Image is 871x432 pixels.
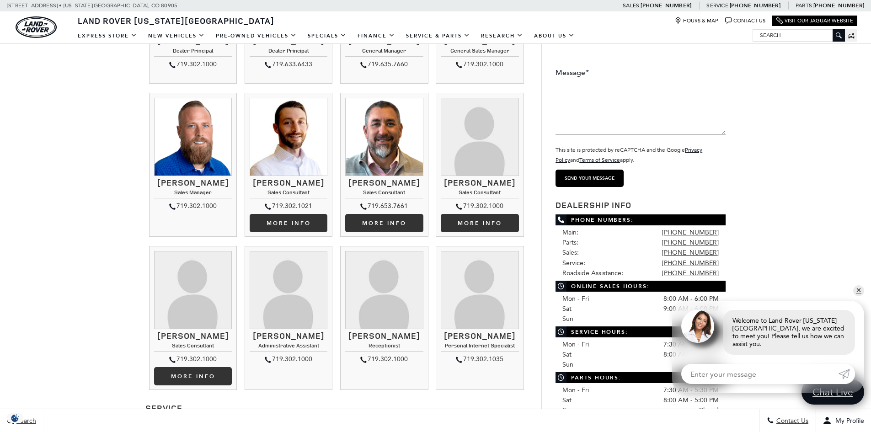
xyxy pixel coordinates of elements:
a: [PHONE_NUMBER] [662,229,719,236]
span: 7:30 AM - 5:30 PM [663,340,719,350]
h4: Dealer Principal [250,48,327,56]
a: [PHONE_NUMBER] [641,2,691,9]
nav: Main Navigation [72,28,580,44]
a: More info [154,367,232,385]
a: Pre-Owned Vehicles [210,28,302,44]
a: [PHONE_NUMBER] [730,2,780,9]
a: Visit Our Jaguar Website [776,17,853,24]
span: Contact Us [774,417,808,425]
a: [PHONE_NUMBER] [662,239,719,246]
a: About Us [529,28,580,44]
div: Welcome to Land Rover [US_STATE][GEOGRAPHIC_DATA], we are excited to meet you! Please tell us how... [723,310,855,355]
a: More Info [250,214,327,232]
div: 719.302.1000 [250,354,327,365]
span: Parts Hours: [556,372,726,383]
span: Sat [562,396,572,404]
h4: Sales Consultant [154,342,232,351]
span: Sat [562,351,572,358]
span: 8:00 AM - 5:00 PM [663,395,719,405]
span: Sun [562,315,573,323]
img: Agent profile photo [681,310,714,343]
span: Service: [562,259,585,267]
a: Submit [839,364,855,384]
h4: General Sales Manager [441,48,518,56]
textarea: Message* [556,80,726,135]
img: Opt-Out Icon [5,413,26,423]
a: [PHONE_NUMBER] [662,269,719,277]
h4: Dealer Principal [154,48,232,56]
h3: [PERSON_NAME] [441,178,518,187]
img: Land Rover [16,16,57,38]
a: [PHONE_NUMBER] [662,259,719,267]
span: My Profile [832,417,864,425]
a: Hours & Map [675,17,718,24]
div: 719.302.1000 [345,354,423,365]
div: 719.635.7660 [345,59,423,70]
h3: Dealership Info [556,201,726,210]
a: Research [476,28,529,44]
span: Mon - Fri [562,295,589,303]
a: Contact Us [725,17,765,24]
h4: General Manager [345,48,423,56]
h4: Sales Manager [154,189,232,198]
div: 719.302.1000 [154,354,232,365]
span: Mon - Fri [562,386,589,394]
a: EXPRESS STORE [72,28,143,44]
h3: [PERSON_NAME] [154,37,232,46]
a: Land Rover [US_STATE][GEOGRAPHIC_DATA] [72,15,280,26]
h4: Sales Consultant [250,189,327,198]
span: Sales: [562,249,579,256]
a: [PHONE_NUMBER] [813,2,864,9]
a: Specials [302,28,352,44]
span: Online Sales Hours: [556,281,726,292]
div: 719.302.1000 [441,59,518,70]
h3: [PERSON_NAME] [345,331,423,341]
h4: Administrative Assistant [250,342,327,351]
h3: Service [145,404,528,413]
h3: [PERSON_NAME] [345,178,423,187]
a: [PHONE_NUMBER] [662,249,719,256]
span: Parts: [562,239,578,246]
h3: [PERSON_NAME] [441,37,518,46]
span: Sun [562,361,573,368]
span: Sat [562,305,572,313]
span: 8:00 AM - 5:00 PM [663,350,719,360]
button: Open user profile menu [816,409,871,432]
span: Service [706,2,728,9]
div: 719.302.1021 [250,201,327,212]
h3: [PERSON_NAME] [250,37,327,46]
a: More info [345,214,423,232]
h3: [PERSON_NAME] [250,331,327,341]
span: 7:30 AM - 5:30 PM [663,385,719,395]
span: Service Hours: [556,326,726,337]
input: Send your message [556,170,624,187]
span: Land Rover [US_STATE][GEOGRAPHIC_DATA] [78,15,274,26]
span: Parts [796,2,812,9]
div: 719.653.7661 [345,201,423,212]
small: This site is protected by reCAPTCHA and the Google and apply. [556,147,702,163]
span: 8:00 AM - 6:00 PM [663,294,719,304]
label: Message [556,68,589,78]
div: 719.633.6433 [250,59,327,70]
span: Sales [623,2,639,9]
h4: Sales Consultant [441,189,518,198]
h4: Receptionist [345,342,423,351]
h4: Sales Consultant [345,189,423,198]
a: New Vehicles [143,28,210,44]
a: Terms of Service [579,157,620,163]
h3: [PERSON_NAME] [441,331,518,341]
h3: [PERSON_NAME] [345,37,423,46]
span: 9:00 AM - 6:00 PM [663,304,719,314]
span: Phone Numbers: [556,214,726,225]
a: land-rover [16,16,57,38]
div: 719.302.1035 [441,354,518,365]
span: Main: [562,229,578,236]
a: More info [441,214,518,232]
div: 719.302.1000 [154,201,232,212]
input: Email* [556,38,726,56]
div: 719.302.1000 [441,201,518,212]
span: Closed [699,405,719,416]
h3: [PERSON_NAME] [250,178,327,187]
span: Roadside Assistance: [562,269,623,277]
h3: [PERSON_NAME] [154,331,232,341]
